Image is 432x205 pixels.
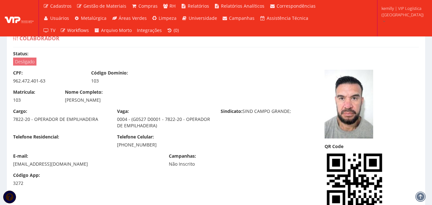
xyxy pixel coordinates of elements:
a: (0) [164,24,182,36]
label: Telefone Celular: [117,134,154,140]
a: Assistência Técnica [257,12,311,24]
a: Limpeza [149,12,179,24]
span: kemilly | VIP Logística ([GEOGRAPHIC_DATA]) [381,5,424,18]
a: Integrações [134,24,164,36]
div: 0004 - (G0527 D0001 - 7822-20 - OPERADOR DE EMPILHADEIRA) [117,116,211,129]
span: Áreas Verdes [119,15,147,21]
label: Sindicato: [221,108,242,114]
label: QR Code [325,143,343,150]
label: Nome Completo: [65,89,103,95]
label: CPF: [13,70,23,76]
span: TV [50,27,55,33]
span: Relatórios Analíticos [221,3,264,9]
span: Limpeza [159,15,177,21]
div: [PHONE_NUMBER] [117,142,211,148]
span: Colaborador [20,35,59,42]
div: 103 [13,97,55,103]
div: 103 [91,78,160,84]
span: Usuários [50,15,69,21]
a: Universidade [179,12,220,24]
img: logo [5,13,34,23]
label: Código App: [13,172,40,178]
a: Metalúrgica [72,12,109,24]
img: roberto-169158755264d393e0befb5.JPG [325,70,373,138]
span: Gestão de Materiais [83,3,126,9]
div: SIND CAMPO GRANDE; [216,108,320,116]
a: Workflows [58,24,92,36]
div: Não Inscrito [169,161,237,167]
a: Usuários [41,12,72,24]
span: RH [169,3,176,9]
div: [PERSON_NAME] [65,97,263,103]
a: Arquivo Morto [91,24,134,36]
span: Universidade [189,15,217,21]
label: Status: [13,51,28,57]
span: Integrações [137,27,162,33]
span: Assistência Técnica [267,15,308,21]
span: Workflows [67,27,89,33]
span: Metalúrgica [81,15,106,21]
a: Áreas Verdes [109,12,149,24]
span: (0) [174,27,179,33]
div: 7822-20 - OPERADOR DE EMPILHADEIRA [13,116,107,122]
span: Campanhas [229,15,255,21]
label: Cargo: [13,108,27,114]
div: [EMAIL_ADDRESS][DOMAIN_NAME] [13,161,159,167]
label: Código Domínio: [91,70,128,76]
span: Compras [138,3,158,9]
span: Correspondências [277,3,316,9]
label: Vaga: [117,108,129,114]
span: Cadastros [50,3,72,9]
span: Arquivo Morto [101,27,132,33]
label: E-mail: [13,153,28,159]
label: Campanhas: [169,153,196,159]
a: Campanhas [220,12,257,24]
div: 962.472.401-63 [13,78,82,84]
span: Relatórios [188,3,209,9]
div: 3272 [13,180,55,186]
label: Telefone Residencial: [13,134,59,140]
span: Desligado [13,58,36,66]
a: TV [41,24,58,36]
label: Matrícula: [13,89,35,95]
